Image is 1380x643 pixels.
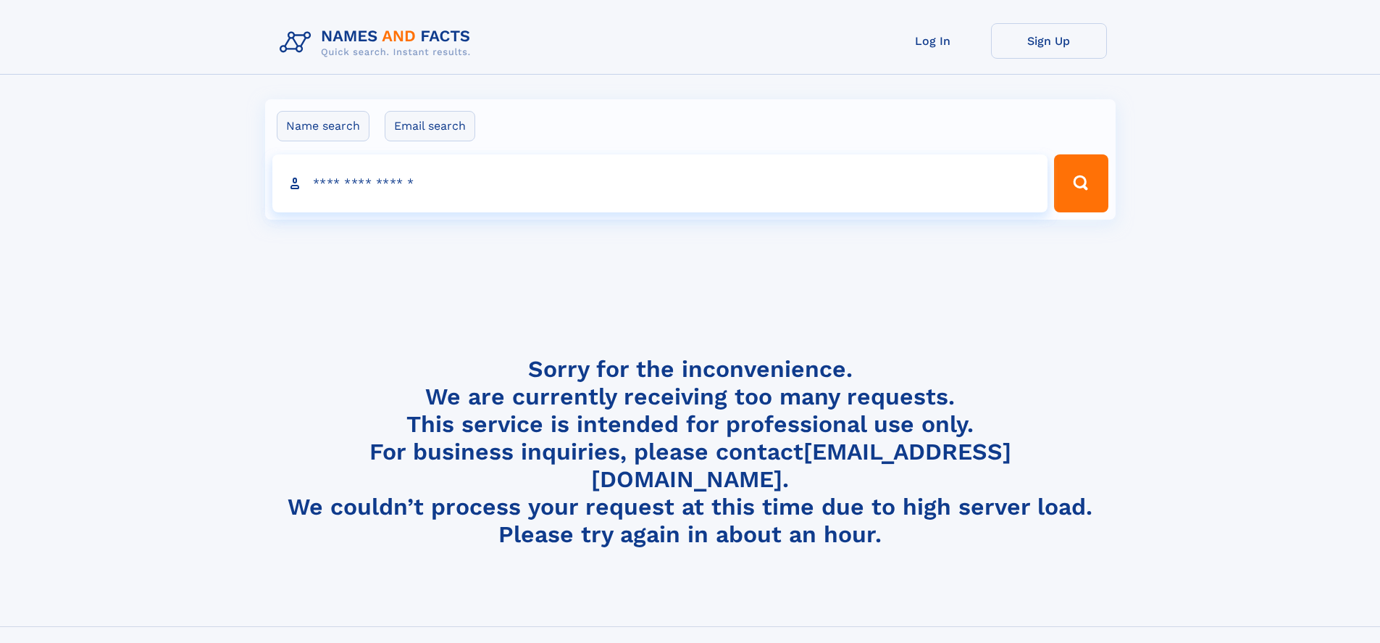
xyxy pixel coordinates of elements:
[274,23,482,62] img: Logo Names and Facts
[277,111,369,141] label: Name search
[385,111,475,141] label: Email search
[1054,154,1108,212] button: Search Button
[875,23,991,59] a: Log In
[591,438,1011,493] a: [EMAIL_ADDRESS][DOMAIN_NAME]
[274,355,1107,549] h4: Sorry for the inconvenience. We are currently receiving too many requests. This service is intend...
[991,23,1107,59] a: Sign Up
[272,154,1048,212] input: search input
